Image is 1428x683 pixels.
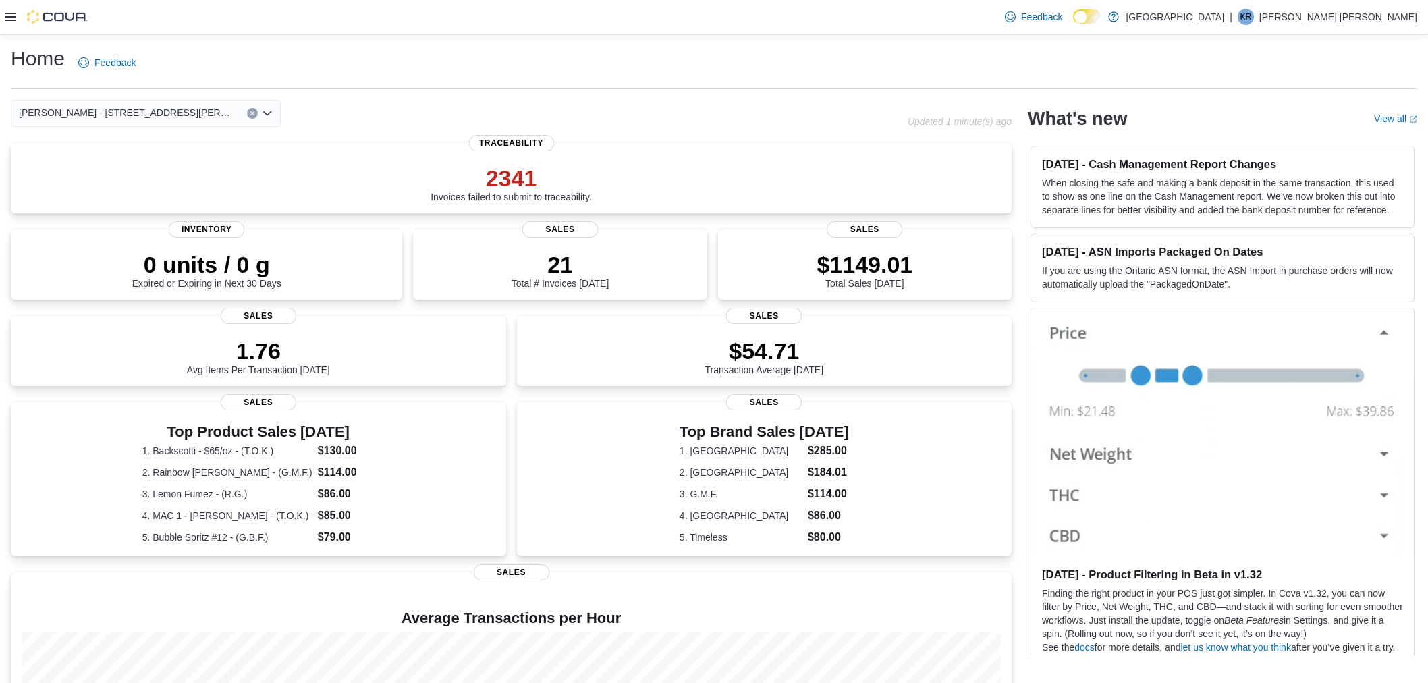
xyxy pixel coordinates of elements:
svg: External link [1409,115,1417,124]
h3: Top Product Sales [DATE] [142,424,375,440]
span: kr [1240,9,1251,25]
div: Expired or Expiring in Next 30 Days [132,251,281,289]
h4: Average Transactions per Hour [22,610,1001,626]
p: $1149.01 [817,251,912,278]
a: docs [1074,642,1095,653]
p: Finding the right product in your POS just got simpler. In Cova v1.32, you can now filter by Pric... [1042,586,1403,640]
span: Sales [726,308,802,324]
div: Total # Invoices [DATE] [512,251,609,289]
p: 21 [512,251,609,278]
dd: $79.00 [318,529,375,545]
input: Dark Mode [1073,9,1101,24]
div: Transaction Average [DATE] [705,337,823,375]
dd: $114.00 [318,464,375,481]
p: 0 units / 0 g [132,251,281,278]
button: Open list of options [262,108,273,119]
p: 1.76 [187,337,330,364]
span: Sales [726,394,802,410]
p: 2341 [431,165,592,192]
dd: $86.00 [808,508,849,524]
p: | [1230,9,1232,25]
a: Feedback [73,49,141,76]
dt: 4. [GEOGRAPHIC_DATA] [680,509,802,522]
h3: [DATE] - ASN Imports Packaged On Dates [1042,245,1403,258]
dt: 5. Bubble Spritz #12 - (G.B.F.) [142,530,312,544]
span: Sales [827,221,902,238]
dt: 4. MAC 1 - [PERSON_NAME] - (T.O.K.) [142,509,312,522]
div: Total Sales [DATE] [817,251,912,289]
dt: 3. Lemon Fumez - (R.G.) [142,487,312,501]
span: Feedback [1021,10,1062,24]
img: Cova [27,10,88,24]
span: [PERSON_NAME] - [STREET_ADDRESS][PERSON_NAME] [19,105,234,121]
dd: $86.00 [318,486,375,502]
em: Beta Features [1224,615,1284,626]
p: If you are using the Ontario ASN format, the ASN Import in purchase orders will now automatically... [1042,264,1403,291]
h1: Home [11,45,65,72]
a: View allExternal link [1374,113,1417,124]
dt: 1. [GEOGRAPHIC_DATA] [680,444,802,458]
span: Traceability [468,135,554,151]
h2: What's new [1028,108,1127,130]
h3: [DATE] - Cash Management Report Changes [1042,157,1403,171]
dd: $285.00 [808,443,849,459]
dt: 1. Backscotti - $65/oz - (T.O.K.) [142,444,312,458]
span: Sales [474,564,549,580]
p: See the for more details, and after you’ve given it a try. [1042,640,1403,654]
p: [PERSON_NAME] [PERSON_NAME] [1259,9,1417,25]
h3: [DATE] - Product Filtering in Beta in v1.32 [1042,568,1403,581]
a: let us know what you think [1180,642,1290,653]
dt: 3. G.M.F. [680,487,802,501]
dd: $80.00 [808,529,849,545]
p: $54.71 [705,337,823,364]
div: Invoices failed to submit to traceability. [431,165,592,202]
dd: $85.00 [318,508,375,524]
h3: Top Brand Sales [DATE] [680,424,849,440]
span: Feedback [94,56,136,70]
div: Avg Items Per Transaction [DATE] [187,337,330,375]
p: [GEOGRAPHIC_DATA] [1126,9,1224,25]
dt: 2. [GEOGRAPHIC_DATA] [680,466,802,479]
span: Sales [221,308,296,324]
dd: $184.01 [808,464,849,481]
dt: 5. Timeless [680,530,802,544]
span: Sales [221,394,296,410]
button: Clear input [247,108,258,119]
div: klohe roper [1238,9,1254,25]
dd: $130.00 [318,443,375,459]
a: Feedback [999,3,1068,30]
span: Inventory [169,221,244,238]
p: When closing the safe and making a bank deposit in the same transaction, this used to show as one... [1042,176,1403,217]
dt: 2. Rainbow [PERSON_NAME] - (G.M.F.) [142,466,312,479]
span: Sales [522,221,598,238]
dd: $114.00 [808,486,849,502]
p: Updated 1 minute(s) ago [908,116,1012,127]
